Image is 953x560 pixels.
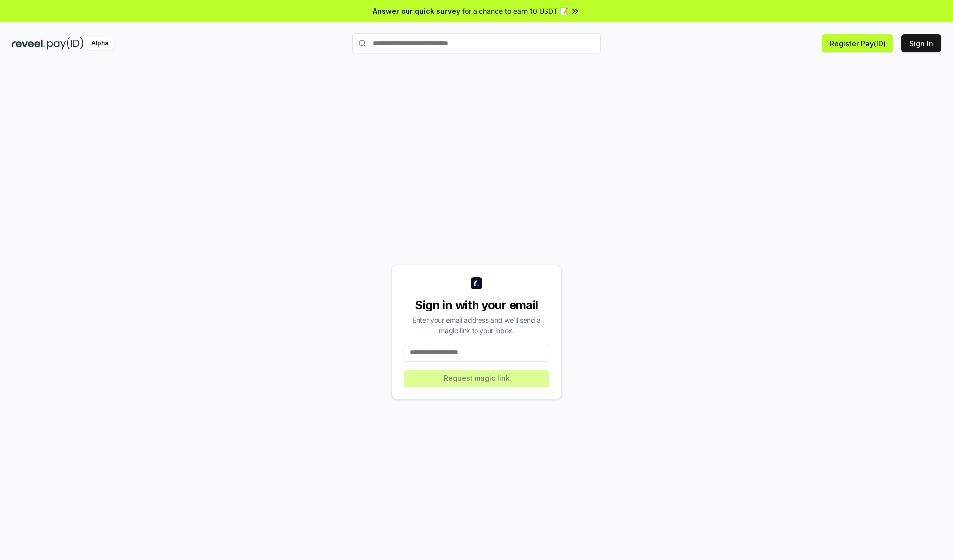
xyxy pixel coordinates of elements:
button: Register Pay(ID) [822,34,893,52]
div: Alpha [86,37,114,50]
img: logo_small [471,277,482,289]
img: pay_id [47,37,84,50]
button: Sign In [901,34,941,52]
img: reveel_dark [12,37,45,50]
div: Enter your email address and we’ll send a magic link to your inbox. [404,315,549,336]
div: Sign in with your email [404,297,549,313]
span: Answer our quick survey [373,6,460,16]
span: for a chance to earn 10 USDT 📝 [462,6,568,16]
